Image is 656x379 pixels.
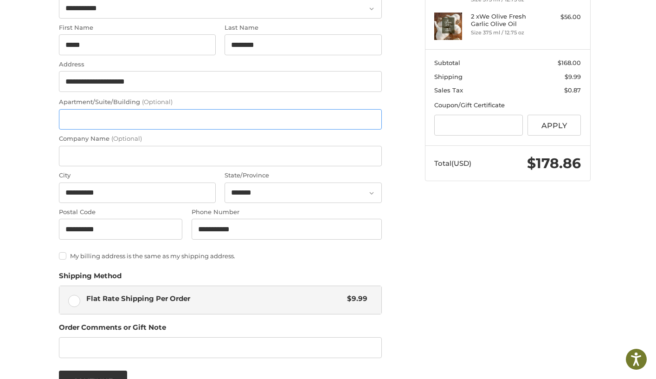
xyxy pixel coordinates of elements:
[13,14,105,21] p: We're away right now. Please check back later!
[343,294,368,304] span: $9.99
[111,135,142,142] small: (Optional)
[544,13,581,22] div: $56.00
[558,59,581,66] span: $168.00
[59,271,122,286] legend: Shipping Method
[434,59,460,66] span: Subtotal
[434,159,471,168] span: Total (USD)
[59,134,382,144] label: Company Name
[527,155,581,172] span: $178.86
[527,115,581,136] button: Apply
[434,101,581,110] div: Coupon/Gift Certificate
[225,171,381,180] label: State/Province
[471,13,542,28] h4: 2 x We Olive Fresh Garlic Olive Oil
[434,115,523,136] input: Gift Certificate or Coupon Code
[142,98,173,105] small: (Optional)
[59,208,183,217] label: Postal Code
[434,86,463,94] span: Sales Tax
[59,23,216,33] label: First Name
[107,12,118,23] button: Open LiveChat chat widget
[59,252,382,260] label: My billing address is the same as my shipping address.
[434,73,463,80] span: Shipping
[59,98,382,107] label: Apartment/Suite/Building
[59,171,216,180] label: City
[225,23,381,33] label: Last Name
[59,322,166,337] legend: Order Comments
[86,294,343,304] span: Flat Rate Shipping Per Order
[564,86,581,94] span: $0.87
[59,60,382,69] label: Address
[471,29,542,37] li: Size 375 ml / 12.75 oz
[192,208,382,217] label: Phone Number
[565,73,581,80] span: $9.99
